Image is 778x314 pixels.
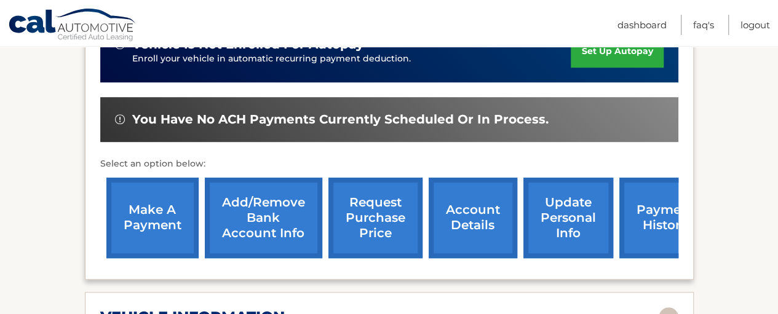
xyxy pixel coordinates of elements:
[115,114,125,124] img: alert-white.svg
[100,157,678,171] p: Select an option below:
[523,178,613,258] a: update personal info
[132,112,549,127] span: You have no ACH payments currently scheduled or in process.
[617,15,667,35] a: Dashboard
[429,178,517,258] a: account details
[106,178,199,258] a: make a payment
[205,178,322,258] a: Add/Remove bank account info
[132,52,571,66] p: Enroll your vehicle in automatic recurring payment deduction.
[8,8,137,44] a: Cal Automotive
[328,178,423,258] a: request purchase price
[571,35,663,68] a: set up autopay
[619,178,712,258] a: payment history
[740,15,770,35] a: Logout
[693,15,714,35] a: FAQ's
